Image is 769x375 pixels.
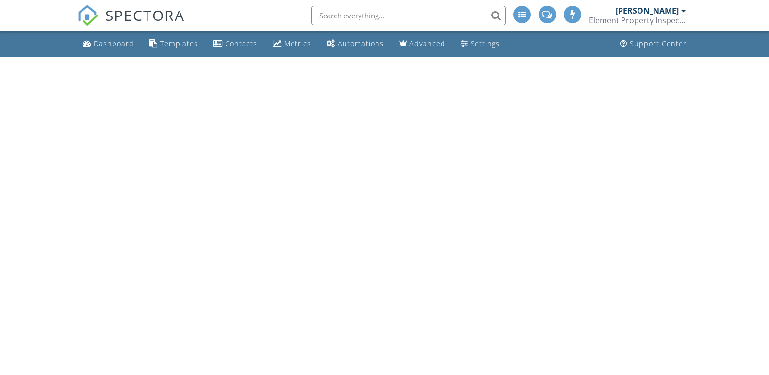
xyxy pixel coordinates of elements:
[589,16,686,25] div: Element Property Inspections
[225,39,257,48] div: Contacts
[77,5,98,26] img: The Best Home Inspection Software - Spectora
[269,35,315,53] a: Metrics
[630,39,687,48] div: Support Center
[457,35,504,53] a: Settings
[616,6,679,16] div: [PERSON_NAME]
[323,35,388,53] a: Automations (Basic)
[616,35,690,53] a: Support Center
[395,35,449,53] a: Advanced
[105,5,185,25] span: SPECTORA
[146,35,202,53] a: Templates
[79,35,138,53] a: Dashboard
[471,39,500,48] div: Settings
[210,35,261,53] a: Contacts
[338,39,384,48] div: Automations
[77,13,185,33] a: SPECTORA
[311,6,506,25] input: Search everything...
[409,39,445,48] div: Advanced
[94,39,134,48] div: Dashboard
[284,39,311,48] div: Metrics
[160,39,198,48] div: Templates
